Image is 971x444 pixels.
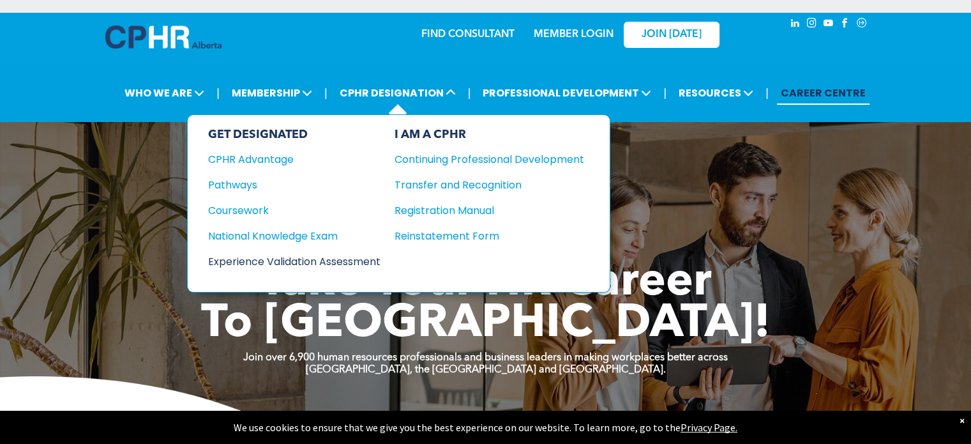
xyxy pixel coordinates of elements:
[822,16,836,33] a: youtube
[479,81,655,105] span: PROFESSIONAL DEVELOPMENT
[208,203,363,218] div: Coursework
[395,228,565,244] div: Reinstatement Form
[395,151,584,167] a: Continuing Professional Development
[805,16,819,33] a: instagram
[642,29,702,41] span: JOIN [DATE]
[306,365,666,375] strong: [GEOGRAPHIC_DATA], the [GEOGRAPHIC_DATA] and [GEOGRAPHIC_DATA].
[788,16,802,33] a: linkedin
[201,302,771,348] span: To [GEOGRAPHIC_DATA]!
[208,128,380,142] div: GET DESIGNATED
[675,81,757,105] span: RESOURCES
[336,81,460,105] span: CPHR DESIGNATION
[208,151,380,167] a: CPHR Advantage
[243,353,728,363] strong: Join over 6,900 human resources professionals and business leaders in making workplaces better ac...
[105,26,222,49] img: A blue and white logo for cp alberta
[208,177,380,193] a: Pathways
[395,151,565,167] div: Continuing Professional Development
[421,29,515,40] a: FIND CONSULTANT
[534,29,613,40] a: MEMBER LOGIN
[208,151,363,167] div: CPHR Advantage
[663,80,666,106] li: |
[777,81,869,105] a: CAREER CENTRE
[468,80,471,106] li: |
[838,16,852,33] a: facebook
[121,81,208,105] span: WHO WE ARE
[324,80,327,106] li: |
[208,203,380,218] a: Coursework
[208,177,363,193] div: Pathways
[208,228,363,244] div: National Knowledge Exam
[395,203,565,218] div: Registration Manual
[395,128,584,142] div: I AM A CPHR
[395,177,584,193] a: Transfer and Recognition
[395,228,584,244] a: Reinstatement Form
[228,81,316,105] span: MEMBERSHIP
[765,80,769,106] li: |
[208,254,363,270] div: Experience Validation Assessment
[960,414,965,427] div: Dismiss notification
[208,228,380,244] a: National Knowledge Exam
[395,203,584,218] a: Registration Manual
[395,177,565,193] div: Transfer and Recognition
[855,16,869,33] a: Social network
[681,421,737,434] a: Privacy Page.
[208,254,380,270] a: Experience Validation Assessment
[216,80,220,106] li: |
[624,22,719,48] a: JOIN [DATE]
